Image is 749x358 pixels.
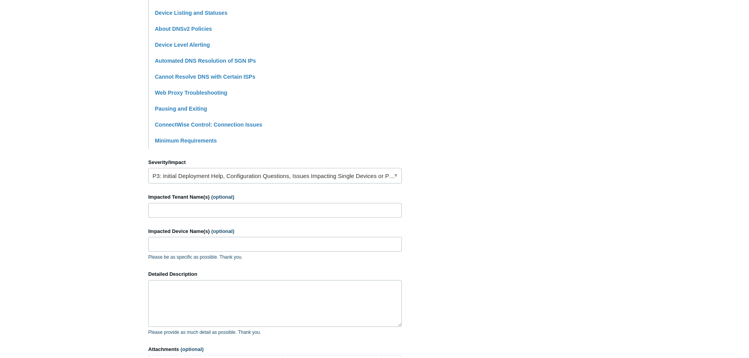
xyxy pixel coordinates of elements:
[148,346,402,353] label: Attachments
[155,26,212,32] a: About DNSv2 Policies
[148,159,402,166] label: Severity/Impact
[155,138,217,144] a: Minimum Requirements
[148,254,402,261] p: Please be as specific as possible. Thank you.
[155,42,210,48] a: Device Level Alerting
[148,270,402,278] label: Detailed Description
[155,10,227,16] a: Device Listing and Statuses
[181,346,204,352] span: (optional)
[155,90,227,96] a: Web Proxy Troubleshooting
[148,329,402,336] p: Please provide as much detail as possible. Thank you.
[211,228,234,234] span: (optional)
[211,194,234,200] span: (optional)
[155,74,256,80] a: Cannot Resolve DNS with Certain ISPs
[148,227,402,235] label: Impacted Device Name(s)
[148,168,402,183] a: P3: Initial Deployment Help, Configuration Questions, Issues Impacting Single Devices or Past Out...
[155,58,256,64] a: Automated DNS Resolution of SGN IPs
[155,106,207,112] a: Pausing and Exiting
[155,122,262,128] a: ConnectWise Control: Connection Issues
[148,193,402,201] label: Impacted Tenant Name(s)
